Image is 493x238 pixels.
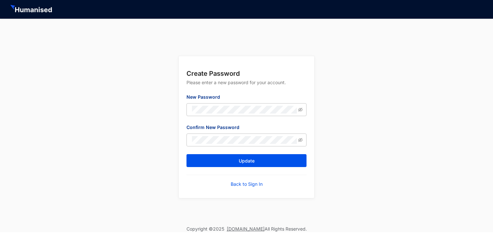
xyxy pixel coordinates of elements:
label: New Password [186,94,225,101]
label: Confirm New Password [186,124,244,131]
span: eye-invisible [298,138,303,142]
input: Confirm New Password [192,136,297,144]
a: [DOMAIN_NAME] [227,226,265,232]
p: Copyright © 2025 All Rights Reserved. [186,226,307,232]
p: Create Password [186,69,307,78]
img: HeaderHumanisedNameIcon.51e74e20af0cdc04d39a069d6394d6d9.svg [10,5,53,14]
button: Update [186,154,307,167]
input: New Password [192,106,297,114]
span: eye-invisible [298,107,303,112]
p: Please enter a new password for your account. [186,78,307,94]
span: Update [239,158,255,164]
a: Back to Sign In [231,181,263,187]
